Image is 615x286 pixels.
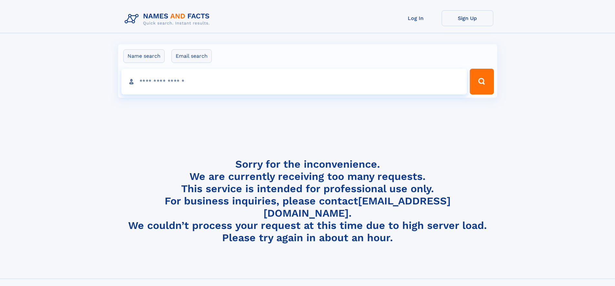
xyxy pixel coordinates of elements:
[123,49,165,63] label: Name search
[122,158,493,244] h4: Sorry for the inconvenience. We are currently receiving too many requests. This service is intend...
[122,10,215,28] img: Logo Names and Facts
[390,10,442,26] a: Log In
[470,69,494,94] button: Search Button
[442,10,493,26] a: Sign Up
[263,195,451,219] a: [EMAIL_ADDRESS][DOMAIN_NAME]
[121,69,467,94] input: search input
[171,49,212,63] label: Email search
